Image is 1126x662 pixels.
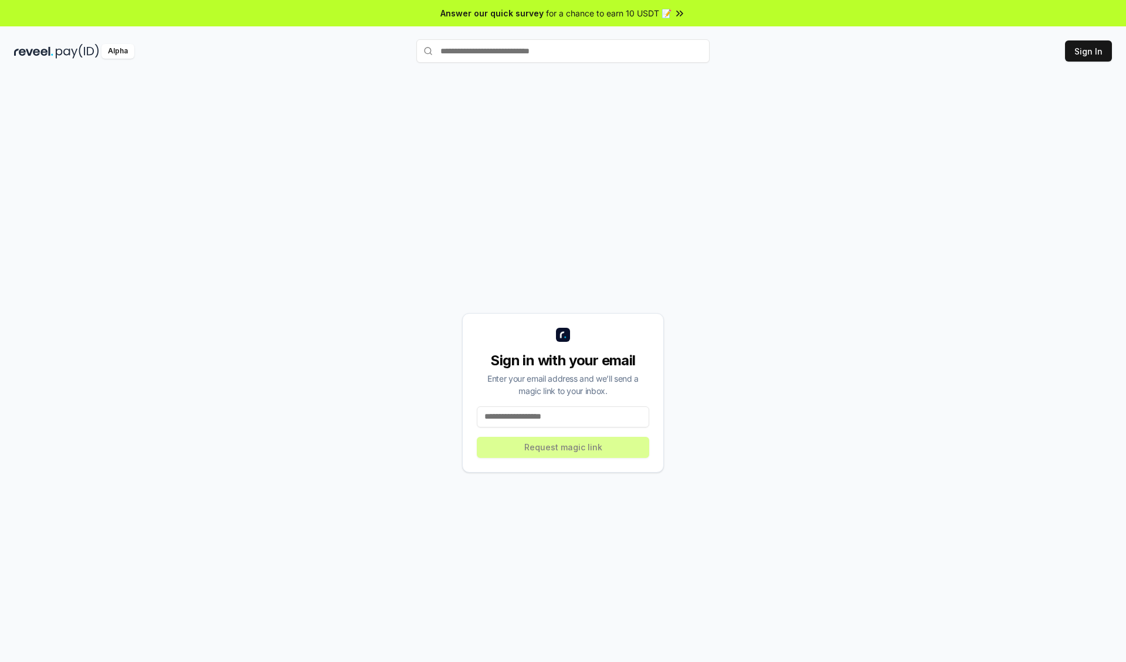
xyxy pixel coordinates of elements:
div: Sign in with your email [477,351,649,370]
span: for a chance to earn 10 USDT 📝 [546,7,671,19]
span: Answer our quick survey [440,7,544,19]
img: reveel_dark [14,44,53,59]
button: Sign In [1065,40,1112,62]
div: Alpha [101,44,134,59]
div: Enter your email address and we’ll send a magic link to your inbox. [477,372,649,397]
img: pay_id [56,44,99,59]
img: logo_small [556,328,570,342]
